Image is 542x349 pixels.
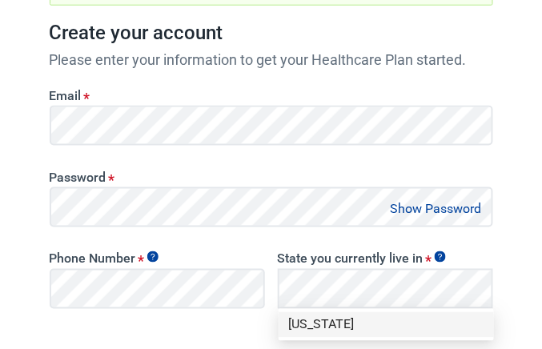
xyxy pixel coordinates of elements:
[279,312,494,338] div: Michigan
[147,251,159,263] span: Show tooltip
[50,49,493,70] p: Please enter your information to get your Healthcare Plan started.
[50,18,493,49] h1: Create your account
[278,251,493,267] label: State you currently live in
[435,251,446,263] span: Show tooltip
[288,316,484,334] div: [US_STATE]
[386,198,487,219] button: Show Password
[50,170,493,185] label: Password
[50,88,493,103] label: Email
[50,251,265,267] label: Phone Number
